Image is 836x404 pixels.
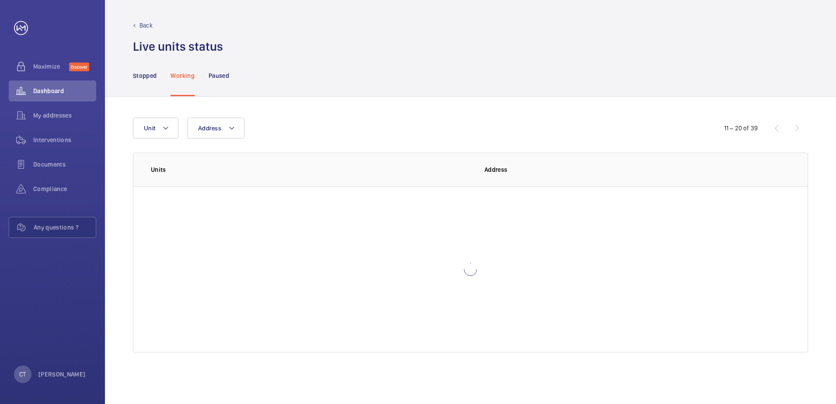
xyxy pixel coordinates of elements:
p: Units [151,165,470,174]
span: Maximize [33,62,69,71]
p: Address [484,165,790,174]
p: Back [139,21,153,30]
span: My addresses [33,111,96,120]
span: Discover [69,63,89,71]
span: Documents [33,160,96,169]
p: CT [19,370,26,379]
span: Interventions [33,136,96,144]
p: Stopped [133,71,157,80]
div: 11 – 20 of 39 [724,124,758,132]
span: Address [198,125,221,132]
p: Working [171,71,194,80]
p: [PERSON_NAME] [38,370,86,379]
button: Address [187,118,244,139]
span: Unit [144,125,155,132]
p: Paused [209,71,229,80]
h1: Live units status [133,38,223,55]
span: Any questions ? [34,223,96,232]
span: Dashboard [33,87,96,95]
span: Compliance [33,185,96,193]
button: Unit [133,118,178,139]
